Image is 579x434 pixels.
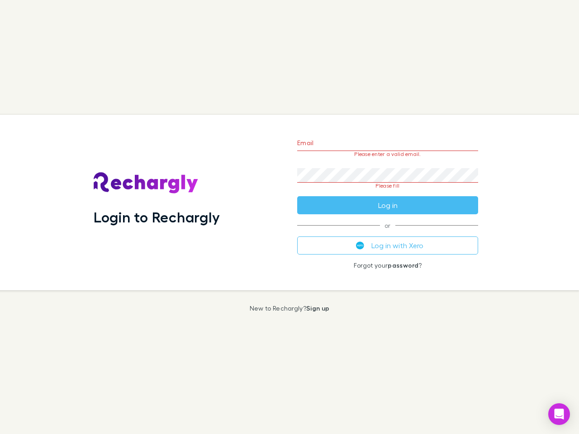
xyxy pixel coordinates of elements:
img: Xero's logo [356,241,364,250]
a: Sign up [306,304,329,312]
h1: Login to Rechargly [94,208,220,226]
button: Log in with Xero [297,236,478,255]
img: Rechargly's Logo [94,172,199,194]
p: Forgot your ? [297,262,478,269]
span: or [297,225,478,226]
div: Open Intercom Messenger [548,403,570,425]
p: Please fill [297,183,478,189]
a: password [388,261,418,269]
p: New to Rechargly? [250,305,330,312]
button: Log in [297,196,478,214]
p: Please enter a valid email. [297,151,478,157]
